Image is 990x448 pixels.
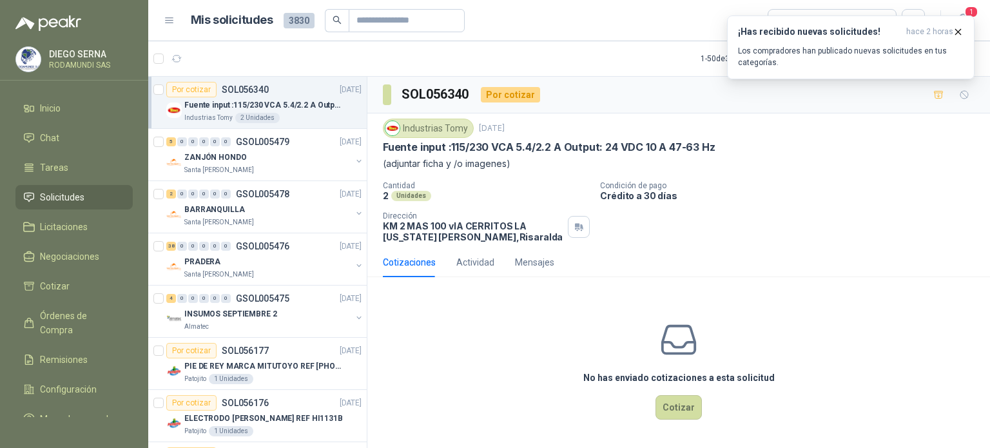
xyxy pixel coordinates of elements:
[383,119,474,138] div: Industrias Tomy
[188,137,198,146] div: 0
[738,45,964,68] p: Los compradores han publicado nuevas solicitudes en tus categorías.
[236,137,289,146] p: GSOL005479
[340,240,362,253] p: [DATE]
[184,256,220,268] p: PRADERA
[184,360,345,373] p: PIE DE REY MARCA MITUTOYO REF [PHONE_NUMBER]
[515,255,554,269] div: Mensajes
[221,137,231,146] div: 0
[49,61,130,69] p: RODAMUNDI SAS
[906,26,953,37] span: hace 2 horas
[402,84,471,104] h3: SOL056340
[166,291,364,332] a: 4 0 0 0 0 0 GSOL005475[DATE] Company LogoINSUMOS SEPTIEMBRE 2Almatec
[15,377,133,402] a: Configuración
[15,244,133,269] a: Negociaciones
[15,126,133,150] a: Chat
[148,338,367,390] a: Por cotizarSOL056177[DATE] Company LogoPIE DE REY MARCA MITUTOYO REF [PHONE_NUMBER]Patojito1 Unid...
[184,204,245,216] p: BARRANQUILLA
[221,294,231,303] div: 0
[600,181,985,190] p: Condición de pago
[383,255,436,269] div: Cotizaciones
[199,137,209,146] div: 0
[40,279,70,293] span: Cotizar
[40,382,97,396] span: Configuración
[166,239,364,280] a: 38 0 0 0 0 0 GSOL005476[DATE] Company LogoPRADERASanta [PERSON_NAME]
[236,190,289,199] p: GSOL005478
[655,395,702,420] button: Cotizar
[184,322,209,332] p: Almatec
[49,50,130,59] p: DIEGO SERNA
[184,217,254,228] p: Santa [PERSON_NAME]
[40,412,113,426] span: Manuales y ayuda
[184,426,206,436] p: Patojito
[383,211,563,220] p: Dirección
[184,413,343,425] p: ELECTRODO [PERSON_NAME] REF HI1131B
[701,48,784,69] div: 1 - 50 de 3080
[188,294,198,303] div: 0
[184,269,254,280] p: Santa [PERSON_NAME]
[284,13,315,28] span: 3830
[333,15,342,24] span: search
[40,353,88,367] span: Remisiones
[776,14,803,28] div: Todas
[964,6,978,18] span: 1
[166,155,182,170] img: Company Logo
[383,157,975,171] p: (adjuntar ficha y /o imagenes)
[15,304,133,342] a: Órdenes de Compra
[40,101,61,115] span: Inicio
[15,274,133,298] a: Cotizar
[236,294,289,303] p: GSOL005475
[383,141,715,154] p: Fuente input :115/230 VCA 5.4/2.2 A Output: 24 VDC 10 A 47-63 Hz
[184,308,277,320] p: INSUMOS SEPTIEMBRE 2
[166,294,176,303] div: 4
[166,311,182,327] img: Company Logo
[391,191,431,201] div: Unidades
[951,9,975,32] button: 1
[40,131,59,145] span: Chat
[15,155,133,180] a: Tareas
[222,346,269,355] p: SOL056177
[166,186,364,228] a: 2 0 0 0 0 0 GSOL005478[DATE] Company LogoBARRANQUILLASanta [PERSON_NAME]
[166,190,176,199] div: 2
[235,113,280,123] div: 2 Unidades
[166,134,364,175] a: 5 0 0 0 0 0 GSOL005479[DATE] Company LogoZANJÓN HONDOSanta [PERSON_NAME]
[340,345,362,357] p: [DATE]
[236,242,289,251] p: GSOL005476
[177,190,187,199] div: 0
[184,99,345,112] p: Fuente input :115/230 VCA 5.4/2.2 A Output: 24 VDC 10 A 47-63 Hz
[16,47,41,72] img: Company Logo
[383,181,590,190] p: Cantidad
[15,15,81,31] img: Logo peakr
[40,309,121,337] span: Órdenes de Compra
[481,87,540,102] div: Por cotizar
[340,397,362,409] p: [DATE]
[727,15,975,79] button: ¡Has recibido nuevas solicitudes!hace 2 horas Los compradores han publicado nuevas solicitudes en...
[221,190,231,199] div: 0
[340,293,362,305] p: [DATE]
[184,165,254,175] p: Santa [PERSON_NAME]
[221,242,231,251] div: 0
[166,364,182,379] img: Company Logo
[166,395,217,411] div: Por cotizar
[184,113,233,123] p: Industrias Tomy
[199,294,209,303] div: 0
[385,121,400,135] img: Company Logo
[166,242,176,251] div: 38
[166,259,182,275] img: Company Logo
[583,371,775,385] h3: No has enviado cotizaciones a esta solicitud
[177,294,187,303] div: 0
[166,82,217,97] div: Por cotizar
[177,242,187,251] div: 0
[40,190,84,204] span: Solicitudes
[15,96,133,121] a: Inicio
[199,242,209,251] div: 0
[209,374,253,384] div: 1 Unidades
[456,255,494,269] div: Actividad
[40,161,68,175] span: Tareas
[166,207,182,222] img: Company Logo
[166,416,182,431] img: Company Logo
[184,374,206,384] p: Patojito
[188,190,198,199] div: 0
[340,84,362,96] p: [DATE]
[210,294,220,303] div: 0
[340,188,362,200] p: [DATE]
